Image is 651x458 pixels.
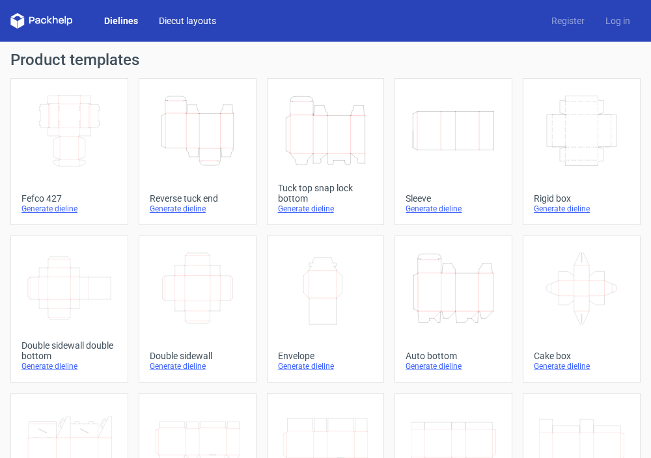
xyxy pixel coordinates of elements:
[150,193,245,204] div: Reverse tuck end
[21,193,117,204] div: Fefco 427
[21,361,117,371] div: Generate dieline
[148,14,227,27] a: Diecut layouts
[139,78,256,225] a: Reverse tuck endGenerate dieline
[278,204,374,214] div: Generate dieline
[278,183,374,204] div: Tuck top snap lock bottom
[139,236,256,383] a: Double sidewallGenerate dieline
[150,351,245,361] div: Double sidewall
[395,236,512,383] a: Auto bottomGenerate dieline
[21,204,117,214] div: Generate dieline
[534,193,630,204] div: Rigid box
[406,351,501,361] div: Auto bottom
[395,78,512,225] a: SleeveGenerate dieline
[595,14,641,27] a: Log in
[534,361,630,371] div: Generate dieline
[150,361,245,371] div: Generate dieline
[541,14,595,27] a: Register
[267,236,385,383] a: EnvelopeGenerate dieline
[406,361,501,371] div: Generate dieline
[278,361,374,371] div: Generate dieline
[523,78,641,225] a: Rigid boxGenerate dieline
[267,78,385,225] a: Tuck top snap lock bottomGenerate dieline
[534,351,630,361] div: Cake box
[523,236,641,383] a: Cake boxGenerate dieline
[94,14,148,27] a: Dielines
[150,204,245,214] div: Generate dieline
[534,204,630,214] div: Generate dieline
[406,204,501,214] div: Generate dieline
[21,340,117,361] div: Double sidewall double bottom
[10,236,128,383] a: Double sidewall double bottomGenerate dieline
[278,351,374,361] div: Envelope
[10,78,128,225] a: Fefco 427Generate dieline
[10,52,641,68] h1: Product templates
[406,193,501,204] div: Sleeve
